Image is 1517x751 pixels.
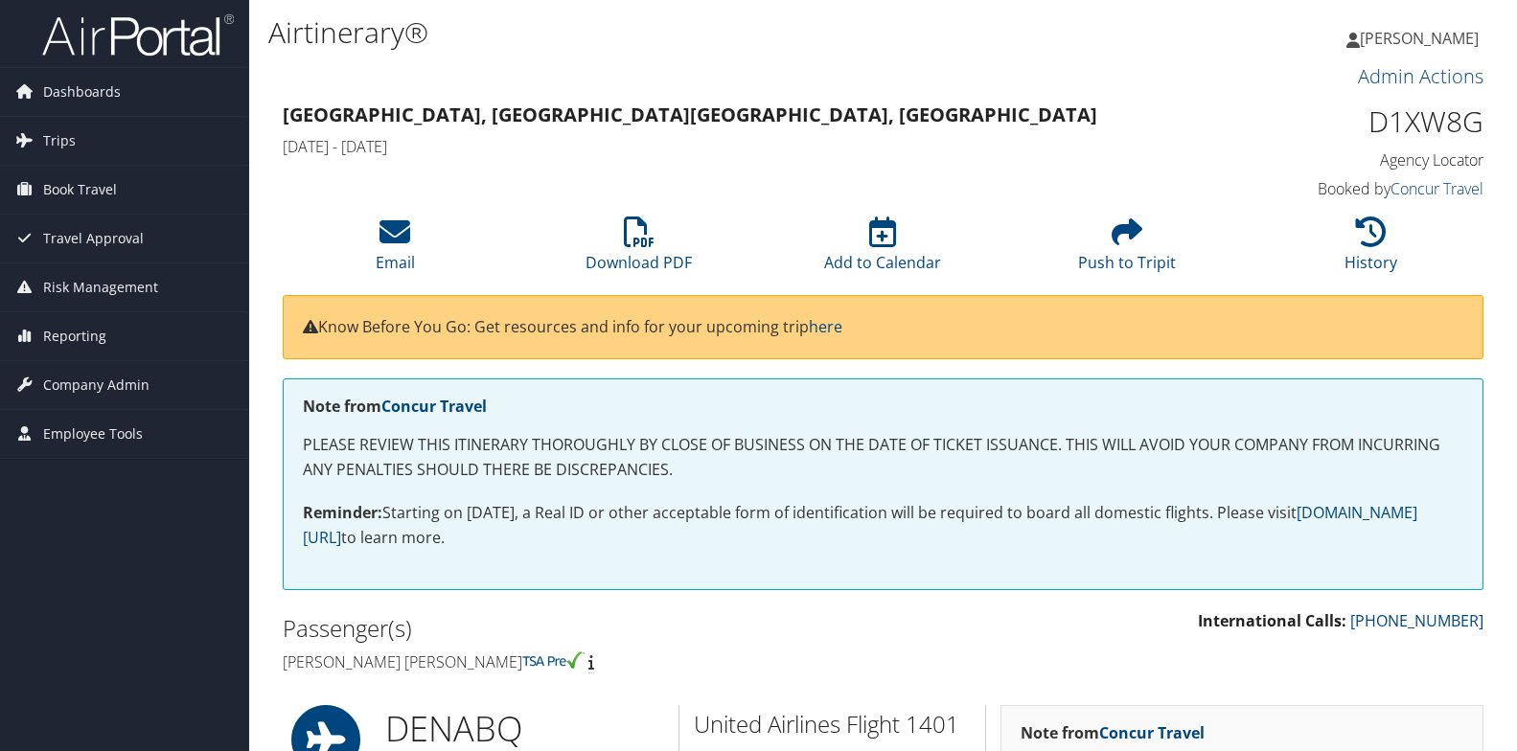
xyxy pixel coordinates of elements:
[1205,102,1483,142] h1: D1XW8G
[43,361,149,409] span: Company Admin
[303,502,1417,548] a: [DOMAIN_NAME][URL]
[43,312,106,360] span: Reporting
[1021,722,1205,743] strong: Note from
[303,315,1463,340] p: Know Before You Go: Get resources and info for your upcoming trip
[1360,28,1479,49] span: [PERSON_NAME]
[283,136,1176,157] h4: [DATE] - [DATE]
[43,117,76,165] span: Trips
[268,12,1088,53] h1: Airtinerary®
[381,396,487,417] a: Concur Travel
[1391,178,1483,199] a: Concur Travel
[283,612,869,645] h2: Passenger(s)
[303,501,1463,550] p: Starting on [DATE], a Real ID or other acceptable form of identification will be required to boar...
[1205,178,1483,199] h4: Booked by
[1346,10,1498,67] a: [PERSON_NAME]
[694,708,972,740] h2: United Airlines Flight 1401
[303,433,1463,482] p: PLEASE REVIEW THIS ITINERARY THOROUGHLY BY CLOSE OF BUSINESS ON THE DATE OF TICKET ISSUANCE. THIS...
[809,316,842,337] a: here
[43,166,117,214] span: Book Travel
[283,651,869,672] h4: [PERSON_NAME] [PERSON_NAME]
[1350,610,1483,631] a: [PHONE_NUMBER]
[586,227,692,273] a: Download PDF
[1078,227,1176,273] a: Push to Tripit
[43,410,143,458] span: Employee Tools
[303,396,487,417] strong: Note from
[43,263,158,311] span: Risk Management
[522,651,585,669] img: tsa-precheck.png
[1345,227,1397,273] a: History
[43,68,121,116] span: Dashboards
[43,215,144,262] span: Travel Approval
[1358,63,1483,89] a: Admin Actions
[283,102,1097,127] strong: [GEOGRAPHIC_DATA], [GEOGRAPHIC_DATA] [GEOGRAPHIC_DATA], [GEOGRAPHIC_DATA]
[303,502,382,523] strong: Reminder:
[824,227,941,273] a: Add to Calendar
[1205,149,1483,171] h4: Agency Locator
[42,12,234,57] img: airportal-logo.png
[376,227,415,273] a: Email
[1198,610,1346,631] strong: International Calls:
[1099,722,1205,743] a: Concur Travel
